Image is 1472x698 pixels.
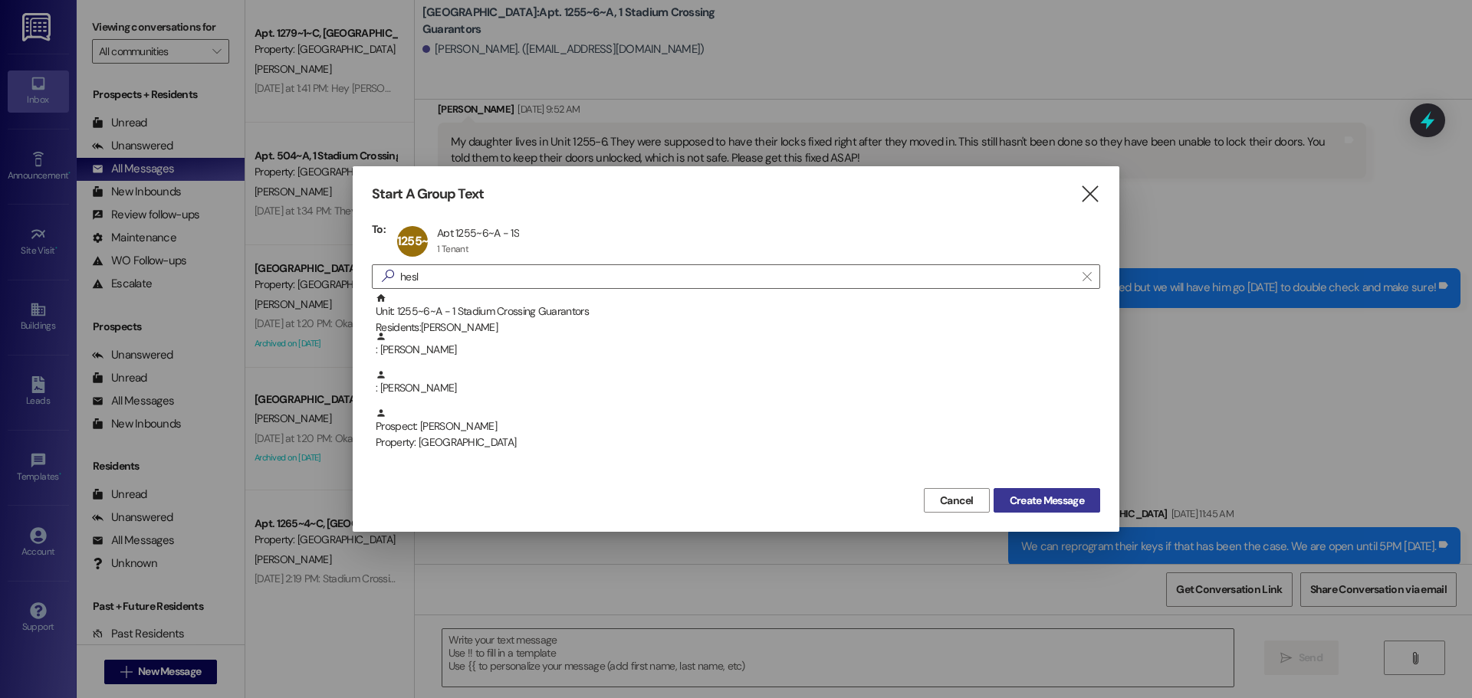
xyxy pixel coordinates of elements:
[1010,493,1084,509] span: Create Message
[1079,186,1100,202] i: 
[376,293,1100,336] div: Unit: 1255~6~A - 1 Stadium Crossing Guarantors
[994,488,1100,513] button: Create Message
[1075,265,1099,288] button: Clear text
[376,268,400,284] i: 
[437,243,468,255] div: 1 Tenant
[372,369,1100,408] div: : [PERSON_NAME]
[372,408,1100,446] div: Prospect: [PERSON_NAME]Property: [GEOGRAPHIC_DATA]
[372,293,1100,331] div: Unit: 1255~6~A - 1 Stadium Crossing GuarantorsResidents:[PERSON_NAME]
[372,331,1100,369] div: : [PERSON_NAME]
[376,434,1100,451] div: Property: [GEOGRAPHIC_DATA]
[376,331,1100,358] div: : [PERSON_NAME]
[376,320,1100,336] div: Residents: [PERSON_NAME]
[924,488,990,513] button: Cancel
[940,493,974,509] span: Cancel
[1083,270,1091,283] i: 
[376,369,1100,396] div: : [PERSON_NAME]
[376,408,1100,451] div: Prospect: [PERSON_NAME]
[400,266,1075,287] input: Search for any contact or apartment
[372,222,386,236] h3: To:
[437,226,519,240] div: Apt 1255~6~A - 1S
[397,233,449,249] span: 1255~6~A
[372,185,484,203] h3: Start A Group Text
